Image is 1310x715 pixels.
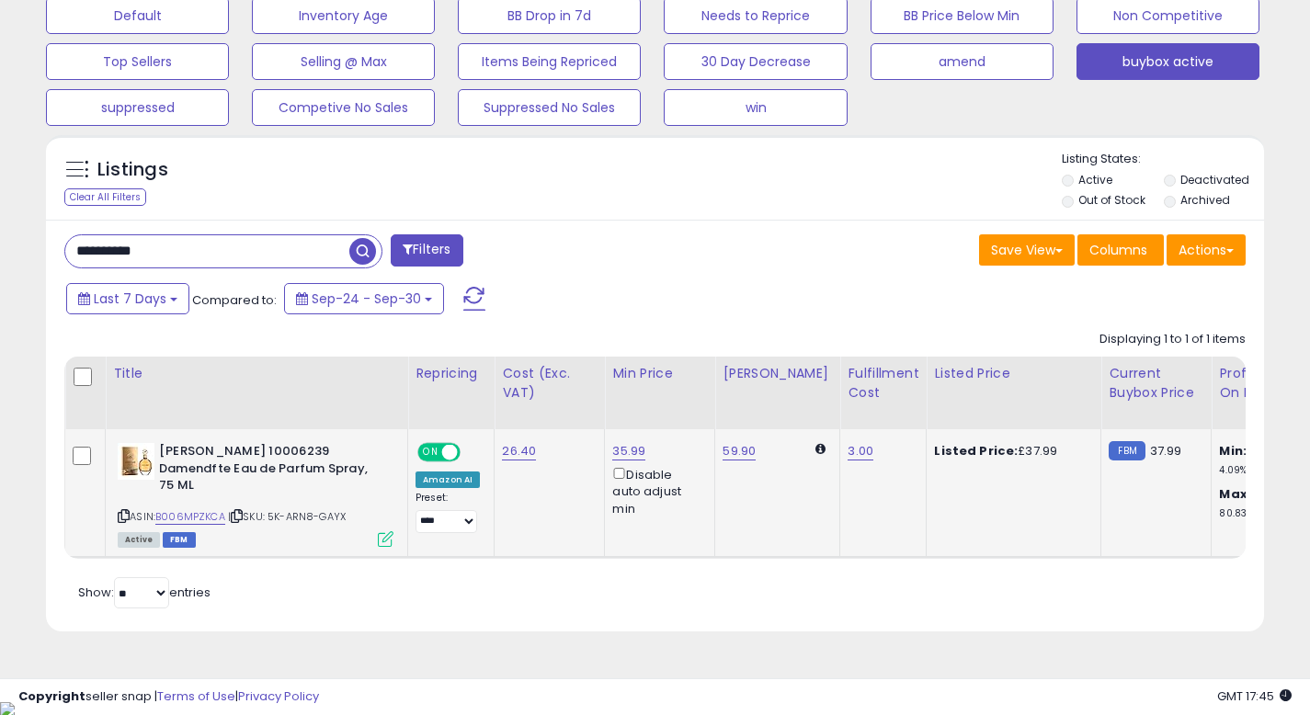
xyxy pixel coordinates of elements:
span: Sep-24 - Sep-30 [312,289,421,308]
small: FBM [1109,441,1145,460]
div: Amazon AI [416,471,480,488]
button: Last 7 Days [66,283,189,314]
div: Min Price [612,364,707,383]
div: £37.99 [934,443,1087,460]
span: FBM [163,532,196,548]
b: Listed Price: [934,442,1018,460]
button: 30 Day Decrease [664,43,847,80]
div: [PERSON_NAME] [723,364,832,383]
a: 26.40 [502,442,536,460]
button: Items Being Repriced [458,43,641,80]
div: Fulfillment Cost [848,364,918,403]
span: | SKU: 5K-ARN8-GAYX [228,509,346,524]
span: 2025-10-8 17:45 GMT [1217,687,1292,705]
span: Columns [1089,241,1147,259]
div: Listed Price [934,364,1093,383]
button: Competive No Sales [252,89,435,126]
span: ON [419,445,442,460]
div: Clear All Filters [64,188,146,206]
strong: Copyright [18,687,85,705]
div: Displaying 1 to 1 of 1 items [1099,331,1246,348]
span: All listings currently available for purchase on Amazon [118,532,160,548]
b: [PERSON_NAME] 10006239 Damendfte Eau de Parfum Spray, 75 ML [159,443,382,499]
div: ASIN: [118,443,393,545]
label: Out of Stock [1078,192,1145,208]
button: Actions [1167,234,1246,266]
button: Top Sellers [46,43,229,80]
label: Deactivated [1180,172,1249,187]
span: Compared to: [192,291,277,309]
label: Archived [1180,192,1230,208]
button: Columns [1077,234,1164,266]
button: Selling @ Max [252,43,435,80]
div: Title [113,364,400,383]
a: Privacy Policy [238,687,319,705]
a: B006MPZKCA [155,509,225,525]
div: Disable auto adjust min [612,464,701,517]
button: buybox active [1076,43,1259,80]
div: Cost (Exc. VAT) [502,364,597,403]
div: Current Buybox Price [1109,364,1203,403]
b: Min: [1219,442,1247,460]
label: Active [1078,172,1112,187]
a: 3.00 [848,442,873,460]
span: 37.99 [1150,442,1182,460]
p: Listing States: [1062,151,1264,168]
a: 35.99 [612,442,645,460]
span: Show: entries [78,584,211,601]
button: Sep-24 - Sep-30 [284,283,444,314]
button: win [664,89,847,126]
span: OFF [458,445,487,460]
button: Suppressed No Sales [458,89,641,126]
a: Terms of Use [157,687,235,705]
b: Max: [1219,485,1251,503]
div: Preset: [416,492,480,533]
img: 41-WDuOw2tL._SL40_.jpg [118,443,154,480]
button: suppressed [46,89,229,126]
a: 59.90 [723,442,756,460]
div: seller snap | | [18,688,319,706]
div: Repricing [416,364,486,383]
button: Filters [391,234,462,267]
span: Last 7 Days [94,289,166,308]
h5: Listings [97,157,168,183]
button: amend [871,43,1054,80]
button: Save View [979,234,1075,266]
